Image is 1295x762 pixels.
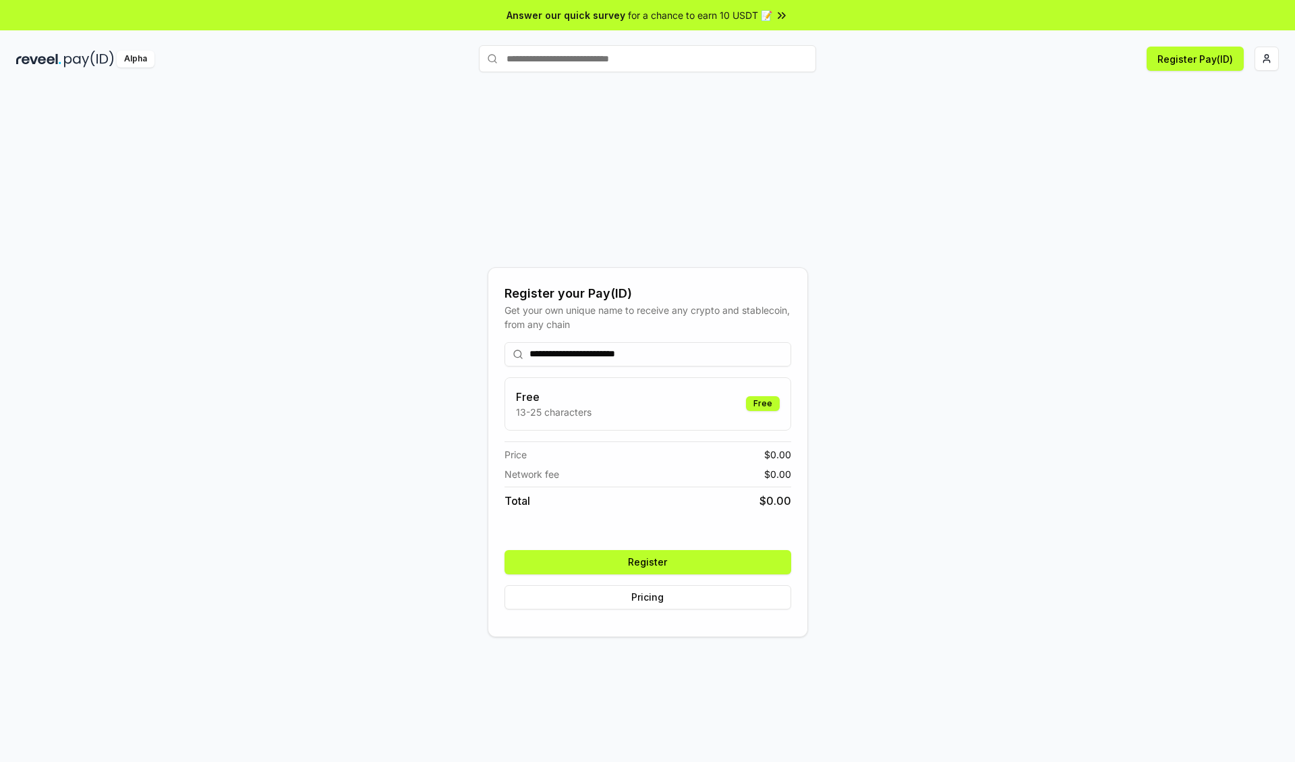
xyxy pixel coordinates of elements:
[516,389,592,405] h3: Free
[746,396,780,411] div: Free
[764,447,791,462] span: $ 0.00
[505,550,791,574] button: Register
[759,493,791,509] span: $ 0.00
[505,447,527,462] span: Price
[505,585,791,609] button: Pricing
[507,8,625,22] span: Answer our quick survey
[16,51,61,67] img: reveel_dark
[516,405,592,419] p: 13-25 characters
[505,467,559,481] span: Network fee
[117,51,154,67] div: Alpha
[505,493,530,509] span: Total
[505,284,791,303] div: Register your Pay(ID)
[505,303,791,331] div: Get your own unique name to receive any crypto and stablecoin, from any chain
[64,51,114,67] img: pay_id
[764,467,791,481] span: $ 0.00
[1147,47,1244,71] button: Register Pay(ID)
[628,8,772,22] span: for a chance to earn 10 USDT 📝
